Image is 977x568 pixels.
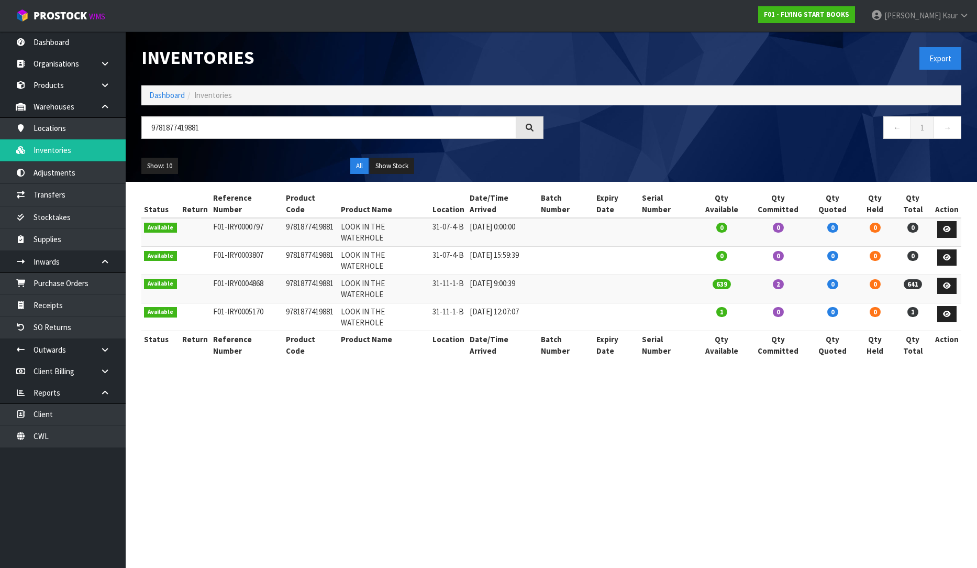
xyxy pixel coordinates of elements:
td: 31-11-1-B [430,303,467,331]
span: 0 [907,251,918,261]
a: F01 - FLYING START BOOKS [758,6,855,23]
h1: Inventories [141,47,543,68]
span: Available [144,251,177,261]
span: Available [144,279,177,289]
td: 9781877419881 [283,246,338,275]
th: Expiry Date [594,331,640,359]
th: Location [430,331,467,359]
span: 0 [870,251,881,261]
th: Action [932,331,961,359]
td: 9781877419881 [283,218,338,246]
th: Location [430,190,467,218]
th: Date/Time Arrived [467,331,538,359]
td: F01-IRY0005170 [210,303,284,331]
span: 0 [870,223,881,233]
nav: Page navigation [559,116,961,142]
td: 31-11-1-B [430,275,467,303]
th: Serial Number [639,331,695,359]
th: Return [180,190,210,218]
button: All [350,158,369,174]
th: Qty Available [695,190,748,218]
span: 641 [904,279,922,289]
span: 0 [716,223,727,233]
td: 9781877419881 [283,275,338,303]
th: Qty Held [857,190,893,218]
span: 1 [907,307,918,317]
button: Show: 10 [141,158,178,174]
a: Dashboard [149,90,185,100]
td: LOOK IN THE WATERHOLE [338,218,430,246]
th: Reference Number [210,331,284,359]
th: Reference Number [210,190,284,218]
th: Product Name [338,190,430,218]
input: Search inventories [141,116,516,139]
th: Qty Total [893,331,932,359]
span: 0 [716,251,727,261]
th: Status [141,190,180,218]
th: Batch Number [538,190,594,218]
th: Status [141,331,180,359]
span: 0 [827,251,838,261]
td: 31-07-4-B [430,246,467,275]
button: Show Stock [370,158,414,174]
span: 2 [773,279,784,289]
th: Qty Total [893,190,932,218]
td: F01-IRY0000797 [210,218,284,246]
span: 0 [773,251,784,261]
th: Qty Quoted [808,190,857,218]
td: F01-IRY0004868 [210,275,284,303]
a: → [934,116,961,139]
span: Available [144,223,177,233]
td: LOOK IN THE WATERHOLE [338,275,430,303]
th: Expiry Date [594,190,640,218]
th: Product Name [338,331,430,359]
img: cube-alt.png [16,9,29,22]
span: Kaur [942,10,958,20]
span: 639 [713,279,731,289]
span: Available [144,307,177,318]
td: 31-07-4-B [430,218,467,246]
small: WMS [89,12,105,21]
a: 1 [911,116,934,139]
td: [DATE] 15:59:39 [467,246,538,275]
span: 0 [827,279,838,289]
span: 0 [773,223,784,233]
a: ← [883,116,911,139]
span: 0 [870,279,881,289]
td: LOOK IN THE WATERHOLE [338,303,430,331]
th: Date/Time Arrived [467,190,538,218]
th: Action [932,190,961,218]
strong: F01 - FLYING START BOOKS [764,10,849,19]
th: Batch Number [538,331,594,359]
th: Qty Committed [748,190,808,218]
th: Return [180,331,210,359]
span: ProStock [34,9,87,23]
span: 1 [716,307,727,317]
td: 9781877419881 [283,303,338,331]
td: [DATE] 12:07:07 [467,303,538,331]
th: Qty Quoted [808,331,857,359]
th: Qty Held [857,331,893,359]
th: Qty Committed [748,331,808,359]
td: [DATE] 0:00:00 [467,218,538,246]
span: 0 [827,223,838,233]
th: Qty Available [695,331,748,359]
td: [DATE] 9:00:39 [467,275,538,303]
td: F01-IRY0003807 [210,246,284,275]
span: 0 [773,307,784,317]
th: Product Code [283,190,338,218]
span: 0 [870,307,881,317]
span: 0 [907,223,918,233]
button: Export [919,47,961,70]
span: Inventories [194,90,232,100]
th: Product Code [283,331,338,359]
td: LOOK IN THE WATERHOLE [338,246,430,275]
span: 0 [827,307,838,317]
span: [PERSON_NAME] [884,10,941,20]
th: Serial Number [639,190,695,218]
